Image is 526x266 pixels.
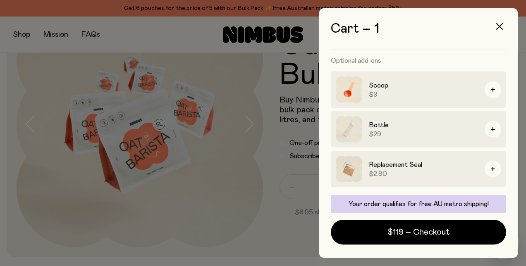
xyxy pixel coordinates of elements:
[369,160,478,170] h3: Replacement Seal
[387,226,449,238] span: $119 – Checkout
[331,50,506,71] h3: Optional add-ons
[331,220,506,245] button: $119 – Checkout
[369,90,478,99] span: $9
[369,81,478,90] h3: Scoop
[369,170,478,178] span: $2.90
[369,120,478,130] h3: Bottle
[331,21,506,36] h2: Cart – 1
[336,200,501,208] p: Your order qualifies for free AU metro shipping!
[369,130,478,138] span: $29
